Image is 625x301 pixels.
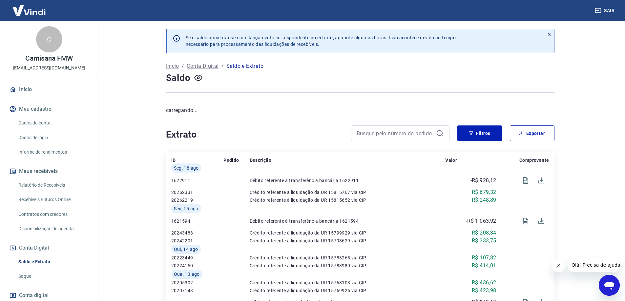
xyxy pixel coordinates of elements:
[357,128,433,138] input: Busque pelo número do pedido
[174,205,198,212] span: Sex, 15 ago
[36,26,62,52] div: C
[250,218,446,224] p: Débito referente à transferência bancária 1621594
[445,157,457,163] p: Valor
[466,217,496,225] p: -R$ 1.063,92
[166,106,554,114] p: carregando...
[16,255,90,269] a: Saldo e Extrato
[533,173,549,188] span: Download
[552,259,565,272] iframe: Fechar mensagem
[16,116,90,130] a: Dados da conta
[171,237,224,244] p: 20242201
[16,193,90,206] a: Recebíveis Futuros Online
[226,62,263,70] p: Saldo e Extrato
[171,157,176,163] p: ID
[16,208,90,221] a: Contratos com credores
[472,196,496,204] p: R$ 248,89
[250,279,446,286] p: Crédito referente à liquidação da UR 15768103 via CIP
[171,254,224,261] p: 20223449
[518,173,533,188] span: Visualizar
[250,230,446,236] p: Crédito referente à liquidação da UR 15799929 via CIP
[518,213,533,229] span: Visualizar
[250,254,446,261] p: Crédito referente à liquidação da UR 15783268 via CIP
[250,197,446,203] p: Crédito referente à liquidação da UR 15815652 via CIP
[472,254,496,262] p: R$ 107,82
[16,131,90,144] a: Dados de login
[223,157,239,163] p: Pedido
[250,287,446,294] p: Crédito referente à liquidação da UR 15769926 via CIP
[171,287,224,294] p: 20207143
[171,279,224,286] p: 20205302
[250,189,446,196] p: Crédito referente à liquidação da UR 15815767 via CIP
[8,241,90,255] button: Conta Digital
[250,177,446,184] p: Débito referente à transferência bancária 1622911
[182,62,184,70] p: /
[4,5,55,10] span: Olá! Precisa de ajuda?
[472,229,496,237] p: R$ 208,34
[457,125,502,141] button: Filtros
[8,82,90,97] a: Início
[16,270,90,283] a: Saque
[8,164,90,179] button: Meus recebíveis
[8,102,90,116] button: Meu cadastro
[510,125,554,141] button: Exportar
[171,262,224,269] p: 20224150
[171,197,224,203] p: 20262219
[174,271,200,277] span: Qua, 13 ago
[8,0,51,20] img: Vindi
[174,246,198,253] span: Qui, 14 ago
[171,177,224,184] p: 1622911
[519,157,549,163] p: Comprovante
[186,34,456,47] p: Se o saldo aumentar sem um lançamento correspondente no extrato, aguarde algumas horas. Isso acon...
[470,177,496,184] p: -R$ 928,12
[174,165,199,171] span: Seg, 18 ago
[13,65,85,71] p: [EMAIL_ADDRESS][DOMAIN_NAME]
[171,218,224,224] p: 1621594
[472,279,496,287] p: R$ 436,62
[16,179,90,192] a: Relatório de Recebíveis
[533,213,549,229] span: Download
[472,188,496,196] p: R$ 679,32
[250,262,446,269] p: Crédito referente à liquidação da UR 15783980 via CIP
[19,291,49,300] span: Conta digital
[472,237,496,245] p: R$ 333,75
[568,258,620,272] iframe: Mensagem da empresa
[25,55,73,62] p: Camisaria FMW
[594,5,617,17] button: Sair
[16,145,90,159] a: Informe de rendimentos
[16,222,90,235] a: Disponibilização de agenda
[250,237,446,244] p: Crédito referente à liquidação da UR 15798629 via CIP
[187,62,219,70] a: Conta Digital
[599,275,620,296] iframe: Botão para abrir a janela de mensagens
[221,62,224,70] p: /
[472,287,496,294] p: R$ 423,98
[250,157,272,163] p: Descrição
[171,189,224,196] p: 20262331
[166,71,191,85] h4: Saldo
[171,230,224,236] p: 20243483
[166,62,179,70] a: Início
[472,262,496,270] p: R$ 414,01
[166,128,343,141] h4: Extrato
